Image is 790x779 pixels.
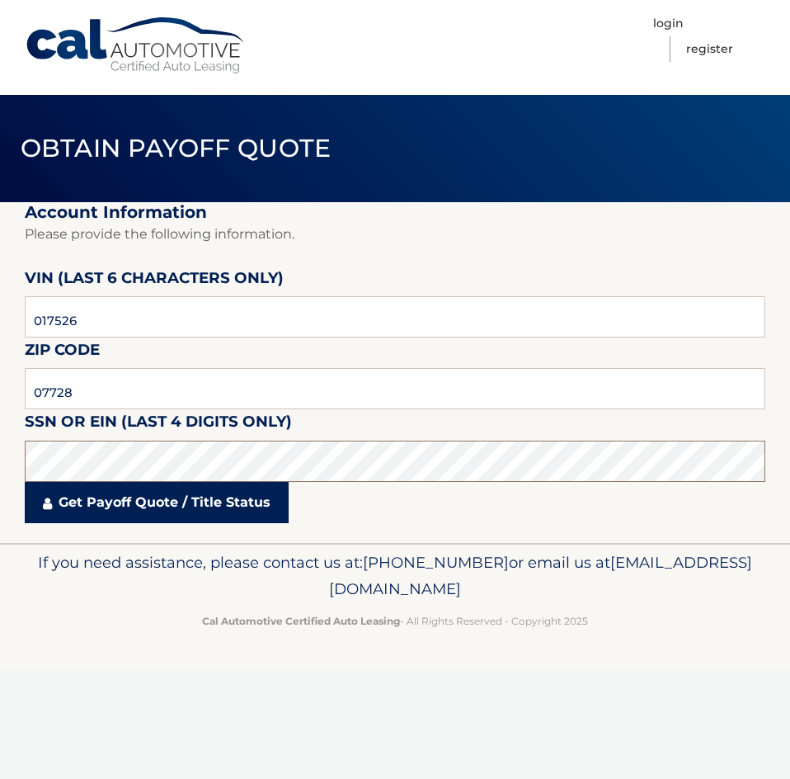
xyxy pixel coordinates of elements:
a: Register [686,36,733,62]
label: VIN (last 6 characters only) [25,266,284,296]
a: Login [653,11,684,36]
span: [PHONE_NUMBER] [363,553,509,572]
h2: Account Information [25,202,765,223]
p: Please provide the following information. [25,223,765,246]
a: Cal Automotive [25,17,247,75]
strong: Cal Automotive Certified Auto Leasing [202,615,400,627]
p: If you need assistance, please contact us at: or email us at [25,550,765,602]
label: Zip Code [25,338,100,368]
p: - All Rights Reserved - Copyright 2025 [25,612,765,630]
span: Obtain Payoff Quote [21,133,332,163]
label: SSN or EIN (last 4 digits only) [25,409,292,440]
a: Get Payoff Quote / Title Status [25,482,289,523]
